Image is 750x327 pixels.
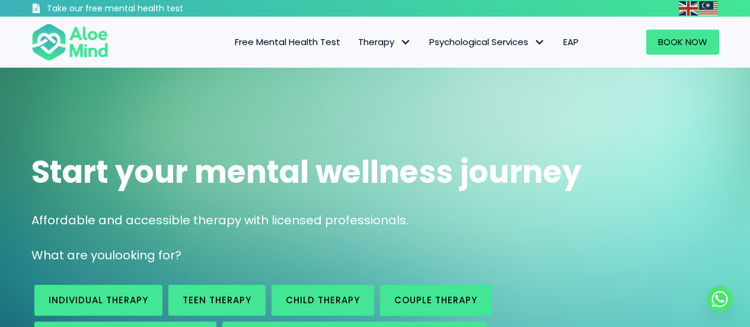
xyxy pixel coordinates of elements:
img: ms [699,1,718,15]
a: Teen Therapy [168,285,266,316]
a: TherapyTherapy: submenu [349,30,420,55]
span: What are you [31,247,112,263]
h3: Take our free mental health test [47,3,247,15]
span: Book Now [658,36,707,48]
img: Aloe mind Logo [31,23,108,62]
nav: Menu [124,30,588,55]
a: Child Therapy [272,285,374,316]
a: Free Mental Health Test [226,30,349,55]
span: Psychological Services [429,36,545,48]
a: Book Now [646,30,719,55]
span: looking for? [112,247,181,263]
p: Affordable and accessible therapy with licensed professionals. [31,212,719,229]
span: Individual therapy [49,294,148,306]
a: English [679,1,699,15]
a: Take our free mental health test [31,3,247,17]
span: Start your mental wellness journey [31,150,582,193]
span: Therapy: submenu [397,34,414,51]
a: Psychological ServicesPsychological Services: submenu [420,30,554,55]
span: Teen Therapy [183,294,251,306]
span: Child Therapy [286,294,360,306]
span: Couple therapy [394,294,477,306]
a: Individual therapy [34,285,162,316]
span: EAP [563,36,579,48]
span: Therapy [358,36,411,48]
img: en [679,1,698,15]
span: Free Mental Health Test [235,36,340,48]
a: Whatsapp [707,286,733,312]
a: Malay [699,1,719,15]
span: Psychological Services: submenu [531,34,548,51]
a: EAP [554,30,588,55]
a: Couple therapy [380,285,492,316]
